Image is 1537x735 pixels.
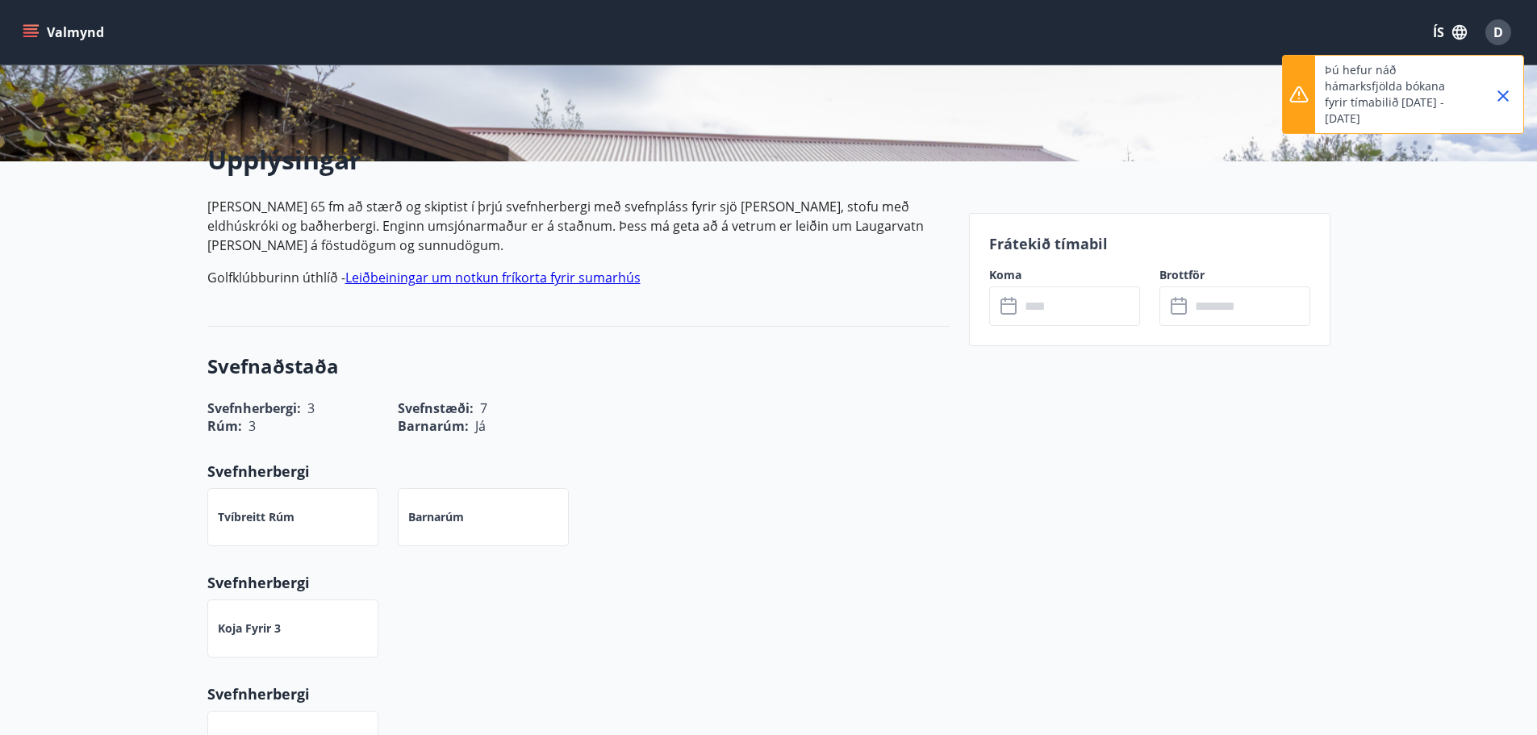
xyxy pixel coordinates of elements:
[345,269,641,286] a: Leiðbeiningar um notkun fríkorta fyrir sumarhús
[249,417,256,435] span: 3
[218,509,294,525] p: Tvíbreitt rúm
[19,18,111,47] button: menu
[207,142,950,177] h2: Upplýsingar
[207,353,950,380] h3: Svefnaðstaða
[1493,23,1503,41] span: D
[475,417,486,435] span: Já
[207,197,950,255] p: [PERSON_NAME] 65 fm að stærð og skiptist í þrjú svefnherbergi með svefnpláss fyrir sjö [PERSON_NA...
[989,267,1140,283] label: Koma
[1159,267,1310,283] label: Brottför
[207,417,242,435] span: Rúm :
[398,417,469,435] span: Barnarúm :
[1325,62,1467,127] p: Þú hefur náð hámarksfjölda bókana fyrir tímabilið [DATE] - [DATE]
[1489,82,1517,110] button: Close
[1424,18,1476,47] button: ÍS
[408,509,464,525] p: Barnarúm
[207,572,950,593] p: Svefnherbergi
[207,268,950,287] p: Golfklúbburinn úthlíð -
[207,461,950,482] p: Svefnherbergi
[1479,13,1518,52] button: D
[218,620,281,637] p: Koja fyrir 3
[207,683,950,704] p: Svefnherbergi
[989,233,1310,254] p: Frátekið tímabil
